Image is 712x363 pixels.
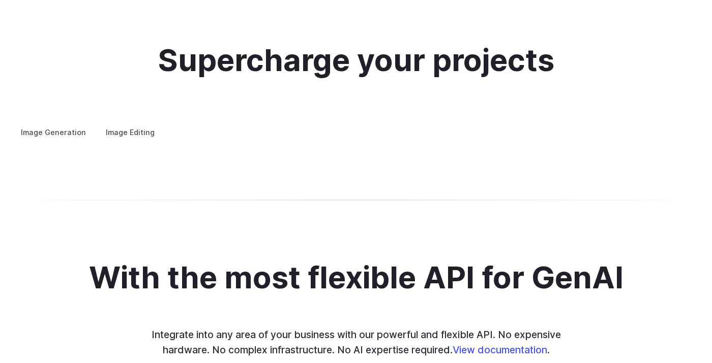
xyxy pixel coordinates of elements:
a: View documentation [453,344,547,356]
p: Integrate into any area of your business with our powerful and flexible API. No expensive hardwar... [144,327,568,358]
h2: With the most flexible API for GenAI [89,260,624,294]
label: Image Generation [12,123,95,141]
label: Image Editing [97,123,163,141]
h2: Supercharge your projects [158,43,554,77]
